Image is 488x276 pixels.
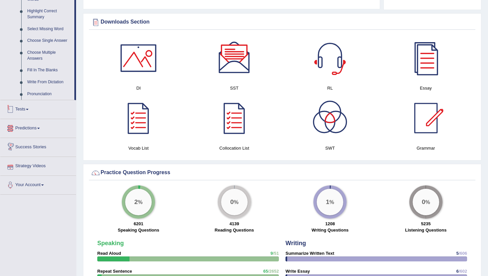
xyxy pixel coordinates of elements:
big: 0 [422,198,425,206]
big: 1 [326,198,330,206]
span: /2652 [268,269,279,274]
strong: 5235 [421,221,431,226]
big: 0 [230,198,234,206]
label: Reading Questions [215,227,254,233]
span: /606 [459,251,467,256]
span: 9 [271,251,273,256]
label: Speaking Questions [118,227,159,233]
strong: Summarize Written Text [285,251,334,256]
big: 2 [134,198,138,206]
div: % [413,189,439,215]
a: Select Missing Word [24,23,74,35]
h4: Grammar [381,145,471,152]
h4: DI [94,85,183,92]
label: Listening Questions [405,227,447,233]
h4: SST [190,85,279,92]
a: Pronunciation [24,88,74,100]
strong: Read Aloud [97,251,121,256]
span: 65 [263,269,268,274]
span: 6 [456,269,458,274]
div: % [125,189,152,215]
h4: Collocation List [190,145,279,152]
h4: SWT [285,145,375,152]
a: Highlight Correct Summary [24,5,74,23]
h4: Essay [381,85,471,92]
strong: Write Essay [285,269,310,274]
div: % [317,189,343,215]
strong: 6201 [134,221,143,226]
a: Predictions [0,119,76,136]
a: Choose Multiple Answers [24,47,74,64]
a: Tests [0,100,76,117]
h4: RL [285,85,375,92]
div: Practice Question Progress [91,168,474,178]
h4: Vocab List [94,145,183,152]
a: Your Account [0,176,76,192]
label: Writing Questions [311,227,349,233]
a: Strategy Videos [0,157,76,173]
span: /602 [459,269,467,274]
a: Write From Dictation [24,76,74,88]
strong: 4139 [229,221,239,226]
div: % [221,189,248,215]
span: /51 [273,251,279,256]
a: Choose Single Answer [24,35,74,47]
strong: Repeat Sentence [97,269,132,274]
strong: Speaking [97,240,124,246]
strong: Writing [285,240,306,246]
a: Fill In The Blanks [24,64,74,76]
div: Downloads Section [91,17,474,27]
strong: 1208 [325,221,335,226]
a: Success Stories [0,138,76,155]
span: 5 [456,251,458,256]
